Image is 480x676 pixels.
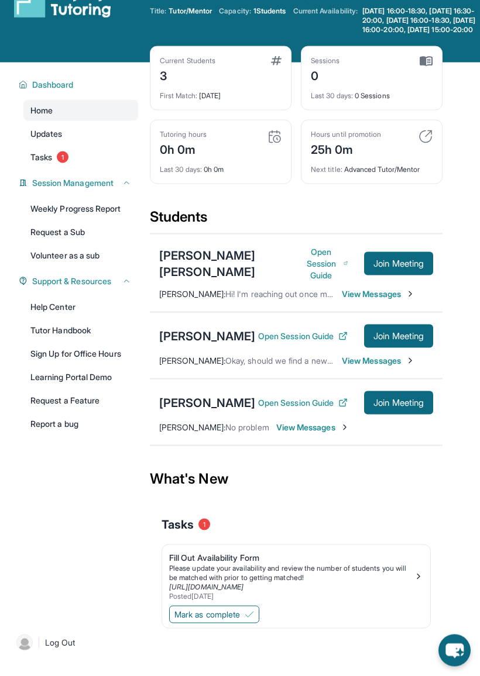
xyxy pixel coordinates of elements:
[23,222,138,243] a: Request a Sub
[169,606,259,623] button: Mark as complete
[364,325,433,348] button: Join Meeting
[340,423,349,432] img: Chevron-Right
[364,252,433,275] button: Join Meeting
[160,91,197,100] span: First Match :
[23,296,138,318] a: Help Center
[373,399,424,406] span: Join Meeting
[406,356,415,365] img: Chevron-Right
[271,56,282,65] img: card
[37,636,40,650] span: |
[268,130,282,144] img: card
[406,289,415,299] img: Chevron-Right
[30,151,52,163] span: Tasks
[23,100,138,121] a: Home
[23,320,138,341] a: Tutor Handbook
[362,6,478,35] span: [DATE] 16:00-18:30, [DATE] 16:30-20:00, [DATE] 16:00-18:30, [DATE] 16:00-20:00, [DATE] 15:00-20:00
[12,630,138,656] a: |Log Out
[23,245,138,266] a: Volunteer as a sub
[16,634,33,651] img: user-img
[159,356,225,365] span: [PERSON_NAME] :
[30,128,63,140] span: Updates
[160,56,215,65] div: Current Students
[32,275,111,287] span: Support & Resources
[162,545,430,603] a: Fill Out Availability FormPlease update your availability and review the number of students you w...
[159,328,255,344] div: [PERSON_NAME]
[159,289,225,299] span: [PERSON_NAME] :
[311,158,433,174] div: Advanced Tutor/Mentor
[150,6,166,16] span: Title:
[150,453,443,505] div: What's New
[23,123,138,144] a: Updates
[159,247,304,280] div: [PERSON_NAME] [PERSON_NAME]
[45,637,76,649] span: Log Out
[342,355,415,367] span: View Messages
[169,552,414,564] div: Fill Out Availability Form
[245,610,254,619] img: Mark as complete
[373,333,424,340] span: Join Meeting
[174,609,240,620] span: Mark as complete
[160,165,202,174] span: Last 30 days :
[276,422,349,433] span: View Messages
[342,288,415,300] span: View Messages
[419,130,433,144] img: card
[169,564,414,582] div: Please update your availability and review the number of students you will be matched with prior ...
[32,177,114,189] span: Session Management
[311,91,353,100] span: Last 30 days :
[373,260,424,267] span: Join Meeting
[219,6,251,16] span: Capacity:
[159,422,225,432] span: [PERSON_NAME] :
[32,79,74,91] span: Dashboard
[364,391,433,415] button: Join Meeting
[311,56,340,65] div: Sessions
[159,395,255,411] div: [PERSON_NAME]
[311,139,381,158] div: 25h 0m
[258,397,348,409] button: Open Session Guide
[57,151,68,163] span: 1
[160,158,282,174] div: 0h 0m
[258,330,348,342] button: Open Session Guide
[160,65,215,84] div: 3
[169,592,414,601] div: Posted [DATE]
[30,105,53,116] span: Home
[311,165,342,174] span: Next title :
[160,130,207,139] div: Tutoring hours
[23,147,138,168] a: Tasks1
[28,79,131,91] button: Dashboard
[160,84,282,101] div: [DATE]
[311,65,340,84] div: 0
[169,6,212,16] span: Tutor/Mentor
[23,198,138,219] a: Weekly Progress Report
[23,413,138,434] a: Report a bug
[438,634,471,667] button: chat-button
[23,343,138,364] a: Sign Up for Office Hours
[162,516,194,533] span: Tasks
[225,422,269,432] span: No problem
[160,139,207,158] div: 0h 0m
[198,519,210,530] span: 1
[150,208,443,233] div: Students
[293,6,358,35] span: Current Availability:
[253,6,286,16] span: 1 Students
[304,246,348,281] button: Open Session Guide
[420,56,433,67] img: card
[23,390,138,411] a: Request a Feature
[169,582,244,591] a: [URL][DOMAIN_NAME]
[23,367,138,388] a: Learning Portal Demo
[28,177,131,189] button: Session Management
[360,6,480,35] a: [DATE] 16:00-18:30, [DATE] 16:30-20:00, [DATE] 16:00-18:30, [DATE] 16:00-20:00, [DATE] 15:00-20:00
[311,130,381,139] div: Hours until promotion
[311,84,433,101] div: 0 Sessions
[28,275,131,287] button: Support & Resources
